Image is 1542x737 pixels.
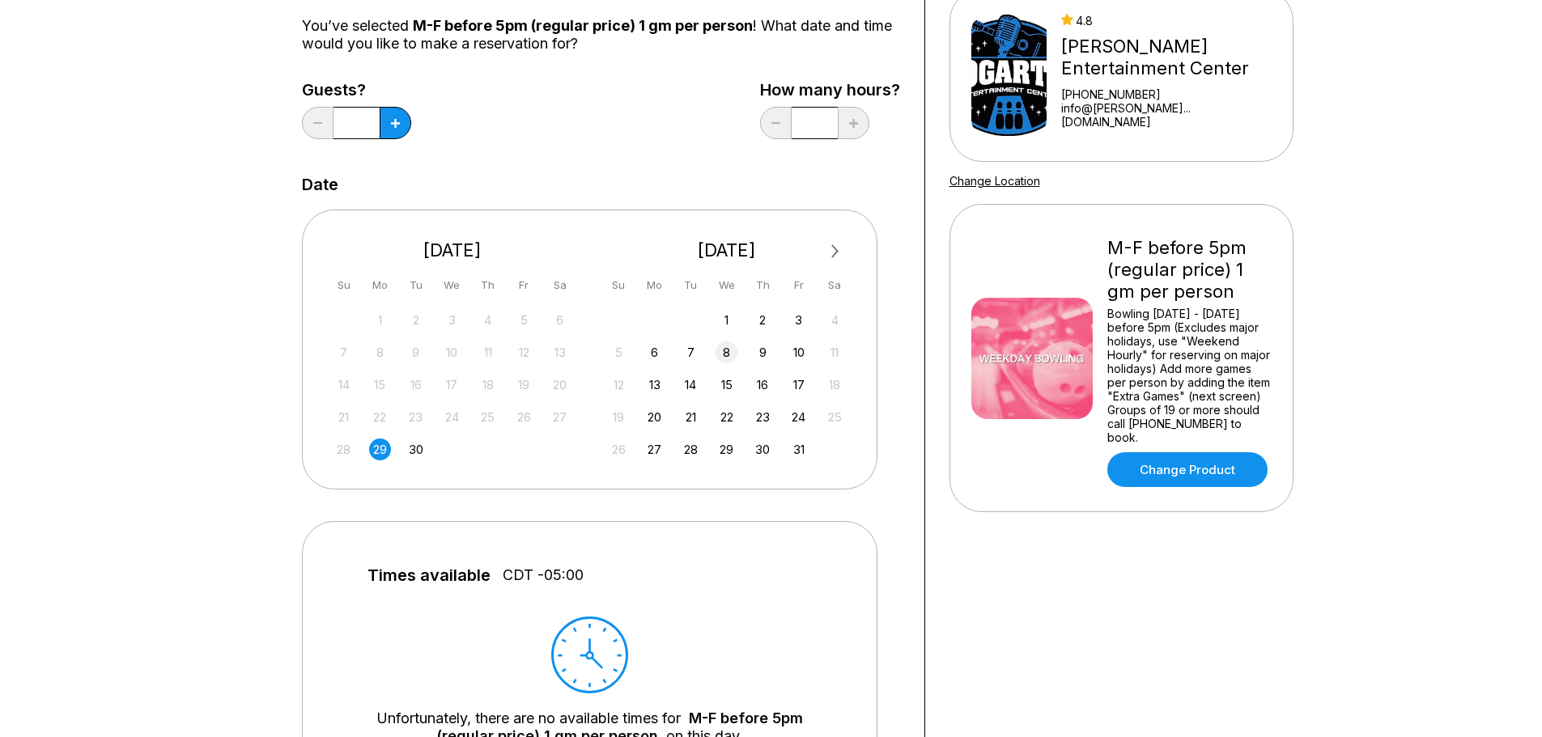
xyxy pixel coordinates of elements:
span: Times available [367,566,491,584]
div: Fr [788,274,809,296]
a: Change Location [949,174,1040,188]
div: Not available Sunday, September 14th, 2025 [333,374,355,396]
div: Choose Monday, October 6th, 2025 [644,341,665,363]
div: You’ve selected ! What date and time would you like to make a reservation for? [302,17,900,53]
div: Choose Wednesday, October 15th, 2025 [716,374,737,396]
div: Th [477,274,499,296]
div: Choose Thursday, October 30th, 2025 [752,438,774,460]
div: Not available Saturday, October 25th, 2025 [824,406,846,428]
div: Not available Tuesday, September 2nd, 2025 [405,309,427,331]
div: We [441,274,463,296]
div: Not available Thursday, September 18th, 2025 [477,374,499,396]
div: Choose Tuesday, October 14th, 2025 [680,374,702,396]
div: Not available Friday, September 5th, 2025 [513,309,535,331]
div: Choose Wednesday, October 1st, 2025 [716,309,737,331]
div: Not available Tuesday, September 9th, 2025 [405,341,427,363]
label: Guests? [302,81,411,99]
div: Choose Monday, October 13th, 2025 [644,374,665,396]
a: info@[PERSON_NAME]...[DOMAIN_NAME] [1061,101,1272,129]
div: Choose Wednesday, October 22nd, 2025 [716,406,737,428]
div: month 2025-09 [331,307,574,460]
div: Choose Tuesday, September 30th, 2025 [405,438,427,460]
div: Choose Thursday, October 23rd, 2025 [752,406,774,428]
div: Bowling [DATE] - [DATE] before 5pm (Excludes major holidays, use "Weekend Hourly" for reserving o... [1107,307,1272,444]
div: M-F before 5pm (regular price) 1 gm per person [1107,237,1272,303]
div: Not available Saturday, October 11th, 2025 [824,341,846,363]
div: Choose Friday, October 3rd, 2025 [788,309,809,331]
div: Th [752,274,774,296]
div: [DATE] [601,239,852,261]
div: Choose Monday, October 20th, 2025 [644,406,665,428]
img: Bogart's Entertainment Center [971,15,1047,136]
div: Not available Saturday, September 6th, 2025 [549,309,571,331]
div: Not available Saturday, September 20th, 2025 [549,374,571,396]
span: CDT -05:00 [503,566,584,584]
div: Not available Sunday, October 5th, 2025 [608,341,630,363]
div: Not available Wednesday, September 17th, 2025 [441,374,463,396]
div: Choose Friday, October 24th, 2025 [788,406,809,428]
div: Choose Tuesday, October 28th, 2025 [680,438,702,460]
div: Tu [680,274,702,296]
div: Not available Sunday, September 28th, 2025 [333,438,355,460]
div: Not available Wednesday, September 10th, 2025 [441,341,463,363]
div: Choose Monday, October 27th, 2025 [644,438,665,460]
div: Choose Tuesday, October 7th, 2025 [680,341,702,363]
img: M-F before 5pm (regular price) 1 gm per person [971,298,1093,419]
div: Not available Saturday, September 13th, 2025 [549,341,571,363]
div: Not available Saturday, October 18th, 2025 [824,374,846,396]
div: Choose Thursday, October 2nd, 2025 [752,309,774,331]
div: Choose Tuesday, October 21st, 2025 [680,406,702,428]
div: Choose Thursday, October 16th, 2025 [752,374,774,396]
div: Sa [549,274,571,296]
div: Tu [405,274,427,296]
div: 4.8 [1061,14,1272,28]
div: [PERSON_NAME] Entertainment Center [1061,36,1272,79]
div: Fr [513,274,535,296]
div: Choose Friday, October 31st, 2025 [788,438,809,460]
div: Not available Sunday, October 26th, 2025 [608,438,630,460]
div: Sa [824,274,846,296]
div: Choose Monday, September 29th, 2025 [369,438,391,460]
div: Not available Monday, September 8th, 2025 [369,341,391,363]
div: Not available Sunday, October 19th, 2025 [608,406,630,428]
button: Next Month [822,239,848,265]
div: month 2025-10 [605,307,848,460]
div: Choose Thursday, October 9th, 2025 [752,341,774,363]
label: Date [302,176,338,193]
div: Choose Wednesday, October 8th, 2025 [716,341,737,363]
div: Not available Sunday, October 12th, 2025 [608,374,630,396]
div: Not available Thursday, September 11th, 2025 [477,341,499,363]
div: Not available Tuesday, September 16th, 2025 [405,374,427,396]
div: [DATE] [327,239,578,261]
label: How many hours? [760,81,900,99]
div: Not available Sunday, September 21st, 2025 [333,406,355,428]
div: Not available Monday, September 1st, 2025 [369,309,391,331]
span: M-F before 5pm (regular price) 1 gm per person [413,17,753,34]
div: Su [333,274,355,296]
div: Not available Thursday, September 4th, 2025 [477,309,499,331]
div: Not available Wednesday, September 24th, 2025 [441,406,463,428]
div: Not available Friday, September 19th, 2025 [513,374,535,396]
div: Not available Wednesday, September 3rd, 2025 [441,309,463,331]
div: Not available Tuesday, September 23rd, 2025 [405,406,427,428]
div: Choose Wednesday, October 29th, 2025 [716,438,737,460]
div: Mo [644,274,665,296]
div: We [716,274,737,296]
div: Not available Saturday, October 4th, 2025 [824,309,846,331]
div: Not available Monday, September 22nd, 2025 [369,406,391,428]
div: Choose Friday, October 10th, 2025 [788,341,809,363]
div: Not available Thursday, September 25th, 2025 [477,406,499,428]
div: Not available Monday, September 15th, 2025 [369,374,391,396]
div: [PHONE_NUMBER] [1061,87,1272,101]
div: Not available Friday, September 12th, 2025 [513,341,535,363]
div: Not available Sunday, September 7th, 2025 [333,341,355,363]
div: Not available Saturday, September 27th, 2025 [549,406,571,428]
div: Choose Friday, October 17th, 2025 [788,374,809,396]
a: Change Product [1107,452,1268,487]
div: Su [608,274,630,296]
div: Not available Friday, September 26th, 2025 [513,406,535,428]
div: Mo [369,274,391,296]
